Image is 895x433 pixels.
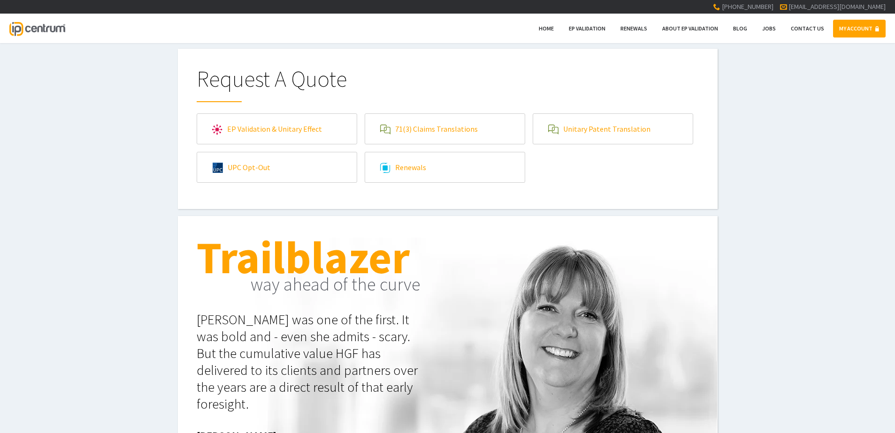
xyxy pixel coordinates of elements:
a: UPC Opt-Out [197,152,357,182]
span: Jobs [762,25,776,32]
span: [PHONE_NUMBER] [722,2,773,11]
a: IP Centrum [9,14,65,43]
a: Unitary Patent Translation [533,114,693,144]
span: EP Validation [569,25,605,32]
span: Renewals [620,25,647,32]
span: Contact Us [791,25,824,32]
a: MY ACCOUNT [833,20,886,37]
a: Contact Us [785,20,830,37]
img: upc.svg [213,163,223,173]
a: EP Validation [563,20,612,37]
h1: Request A Quote [197,67,699,102]
span: Blog [733,25,747,32]
a: Renewals [614,20,653,37]
a: Home [533,20,560,37]
span: About EP Validation [662,25,718,32]
a: Renewals [365,152,525,182]
a: 71(3) Claims Translations [365,114,525,144]
a: Jobs [756,20,782,37]
a: Blog [727,20,753,37]
a: [EMAIL_ADDRESS][DOMAIN_NAME] [788,2,886,11]
a: About EP Validation [656,20,724,37]
span: Home [539,25,554,32]
a: EP Validation & Unitary Effect [197,114,357,144]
